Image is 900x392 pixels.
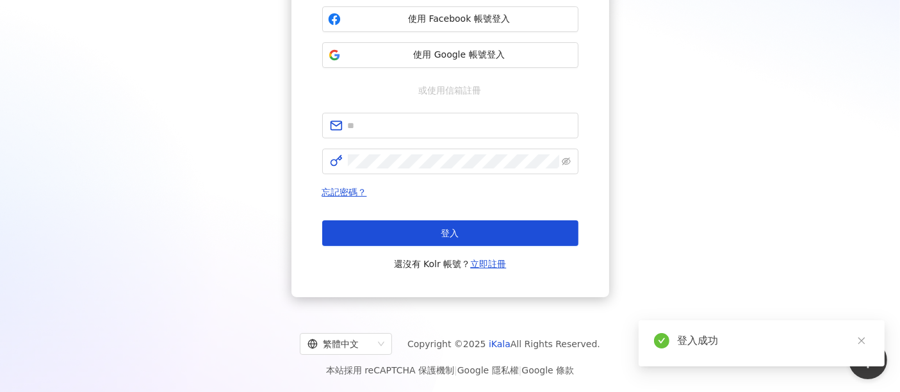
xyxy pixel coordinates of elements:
button: 使用 Google 帳號登入 [322,42,578,68]
button: 使用 Facebook 帳號登入 [322,6,578,32]
span: Copyright © 2025 All Rights Reserved. [407,336,600,352]
span: 本站採用 reCAPTCHA 保護機制 [326,363,574,378]
span: eye-invisible [562,157,571,166]
a: 立即註冊 [470,259,506,269]
span: 登入 [441,228,459,238]
a: 忘記密碼？ [322,187,367,197]
a: Google 條款 [521,365,574,375]
a: Google 隱私權 [457,365,519,375]
span: 還沒有 Kolr 帳號？ [394,256,507,272]
span: 使用 Facebook 帳號登入 [346,13,573,26]
span: | [519,365,522,375]
div: 登入成功 [677,333,869,348]
button: 登入 [322,220,578,246]
div: 繁體中文 [307,334,373,354]
a: iKala [489,339,511,349]
span: | [454,365,457,375]
span: close [857,336,866,345]
span: check-circle [654,333,669,348]
span: 使用 Google 帳號登入 [346,49,573,61]
span: 或使用信箱註冊 [410,83,491,97]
